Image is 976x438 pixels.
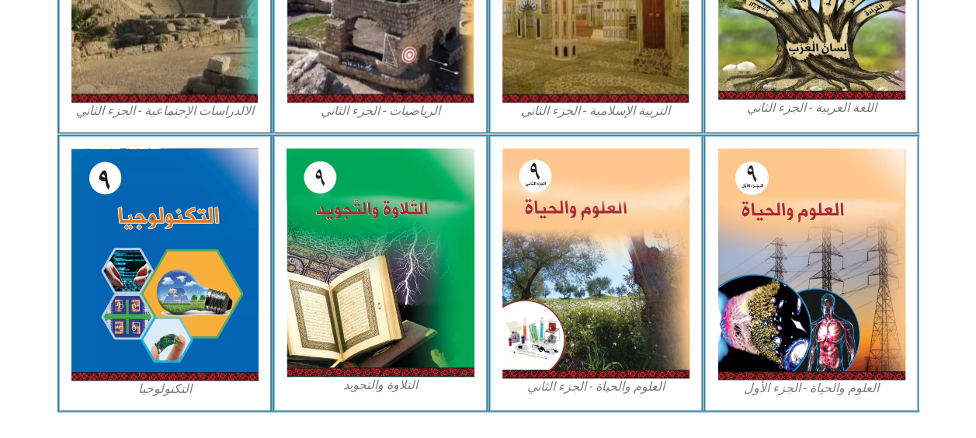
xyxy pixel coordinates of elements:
[287,377,474,394] figcaption: التلاوة والتجويد
[717,380,905,397] figcaption: العلوم والحياة - الجزء الأول
[502,103,690,120] figcaption: التربية الإسلامية - الجزء الثاني
[287,103,474,120] figcaption: الرياضيات - الجزء الثاني
[71,381,259,398] figcaption: التكنولوجيا
[502,378,690,395] figcaption: العلوم والحياة - الجزء الثاني
[71,103,259,120] figcaption: الالدراسات الإجتماعية - الجزء الثاني
[717,99,905,116] figcaption: اللغة العربية - الجزء الثاني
